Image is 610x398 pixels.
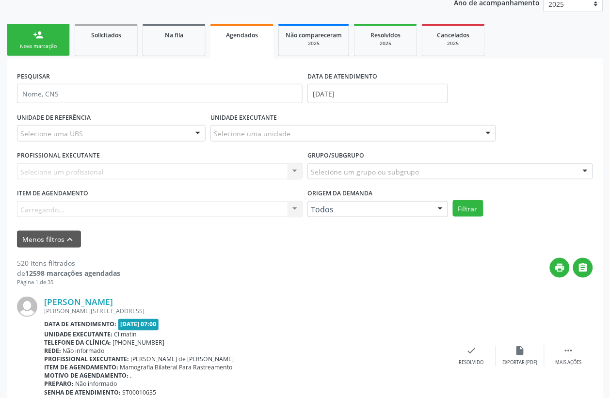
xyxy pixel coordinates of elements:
i: check [466,346,477,356]
div: Exportar (PDF) [503,360,538,366]
b: Telefone da clínica: [44,339,111,347]
div: Resolvido [459,360,484,366]
span: . [130,372,132,380]
span: Selecione uma unidade [214,128,290,139]
div: 2025 [286,40,342,47]
span: Todos [311,205,428,214]
span: Resolvidos [370,31,401,39]
span: Não compareceram [286,31,342,39]
label: UNIDADE EXECUTANTE [210,110,277,125]
i:  [578,262,589,273]
b: Rede: [44,347,61,355]
button: Filtrar [453,200,483,217]
div: Página 1 de 35 [17,278,120,287]
span: Na fila [165,31,183,39]
a: [PERSON_NAME] [44,297,113,307]
b: Profissional executante: [44,355,129,364]
span: Selecione um grupo ou subgrupo [311,167,419,177]
div: 2025 [361,40,410,47]
b: Motivo de agendamento: [44,372,128,380]
div: Nova marcação [14,43,63,50]
i: insert_drive_file [515,346,526,356]
label: DATA DE ATENDIMENTO [307,69,377,84]
span: [PERSON_NAME] de [PERSON_NAME] [131,355,234,364]
b: Senha de atendimento: [44,389,121,397]
span: [PHONE_NUMBER] [113,339,165,347]
span: Cancelados [437,31,470,39]
label: Origem da demanda [307,186,372,201]
span: Solicitados [91,31,121,39]
div: person_add [33,30,44,40]
i:  [563,346,574,356]
div: de [17,268,120,278]
input: Selecione um intervalo [307,84,448,103]
div: 520 itens filtrados [17,258,120,268]
span: Selecione uma UBS [20,128,83,139]
label: Grupo/Subgrupo [307,148,364,163]
div: Mais ações [556,360,582,366]
b: Unidade executante: [44,331,112,339]
button:  [573,258,593,278]
span: Climatin [114,331,137,339]
i: print [555,262,565,273]
label: Item de agendamento [17,186,88,201]
button: Menos filtroskeyboard_arrow_up [17,231,81,248]
b: Item de agendamento: [44,364,118,372]
b: Data de atendimento: [44,320,116,329]
b: Preparo: [44,380,74,388]
span: [DATE] 07:00 [118,319,159,330]
div: 2025 [429,40,478,47]
span: Não informado [63,347,105,355]
label: PROFISSIONAL EXECUTANTE [17,148,100,163]
span: ST00010635 [123,389,157,397]
img: img [17,297,37,317]
span: Agendados [226,31,258,39]
div: [PERSON_NAME][STREET_ADDRESS] [44,307,448,316]
button: print [550,258,570,278]
strong: 12598 marcações agendadas [25,269,120,278]
label: UNIDADE DE REFERÊNCIA [17,110,91,125]
input: Nome, CNS [17,84,303,103]
span: Mamografia Bilateral Para Rastreamento [120,364,233,372]
i: keyboard_arrow_up [65,234,76,245]
label: PESQUISAR [17,69,50,84]
span: Não informado [76,380,117,388]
